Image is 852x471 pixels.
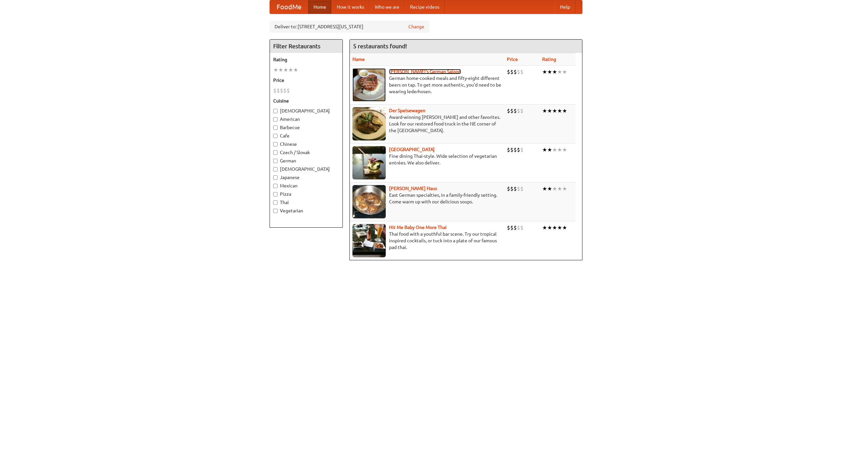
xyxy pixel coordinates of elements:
li: $ [507,146,510,153]
li: ★ [293,66,298,74]
label: Pizza [273,191,339,197]
label: German [273,157,339,164]
li: $ [517,185,520,192]
li: ★ [562,68,567,76]
label: Japanese [273,174,339,181]
p: East German specialties, in a family-friendly setting. Come warm up with our delicious soups. [352,192,502,205]
li: ★ [562,107,567,115]
img: satay.jpg [352,146,386,179]
li: $ [507,68,510,76]
input: Thai [273,200,278,205]
li: $ [517,146,520,153]
li: ★ [552,107,557,115]
input: Vegetarian [273,209,278,213]
a: Hit Me Baby One More Thai [389,225,447,230]
li: ★ [557,107,562,115]
li: $ [507,185,510,192]
li: $ [517,107,520,115]
input: Pizza [273,192,278,196]
label: American [273,116,339,122]
label: Chinese [273,141,339,147]
a: [PERSON_NAME]'s German Saloon [389,69,461,74]
h4: Filter Restaurants [270,40,342,53]
label: Vegetarian [273,207,339,214]
div: Deliver to: [STREET_ADDRESS][US_STATE] [270,21,429,33]
img: kohlhaus.jpg [352,185,386,218]
a: Rating [542,57,556,62]
li: ★ [547,146,552,153]
a: Recipe videos [405,0,445,14]
li: $ [517,224,520,231]
li: ★ [562,146,567,153]
label: Thai [273,199,339,206]
li: $ [514,146,517,153]
a: Der Speisewagen [389,108,425,113]
p: Thai food with a youthful bar scene. Try our tropical inspired cocktails, or tuck into a plate of... [352,231,502,251]
input: [DEMOGRAPHIC_DATA] [273,109,278,113]
li: ★ [562,185,567,192]
li: $ [510,146,514,153]
li: $ [517,68,520,76]
a: How it works [331,0,369,14]
li: $ [514,224,517,231]
li: ★ [557,146,562,153]
input: Chinese [273,142,278,146]
li: ★ [273,66,278,74]
label: Czech / Slovak [273,149,339,156]
li: ★ [547,185,552,192]
li: $ [273,87,277,94]
li: ★ [542,146,547,153]
li: ★ [288,66,293,74]
input: German [273,159,278,163]
a: Change [408,23,424,30]
li: ★ [542,107,547,115]
img: babythai.jpg [352,224,386,257]
li: $ [520,68,524,76]
li: $ [520,146,524,153]
li: $ [510,68,514,76]
li: ★ [283,66,288,74]
li: $ [510,185,514,192]
label: [DEMOGRAPHIC_DATA] [273,108,339,114]
a: Name [352,57,365,62]
a: Price [507,57,518,62]
a: [PERSON_NAME] Haus [389,186,437,191]
li: ★ [542,185,547,192]
a: Help [555,0,575,14]
label: Barbecue [273,124,339,131]
li: $ [520,185,524,192]
label: [DEMOGRAPHIC_DATA] [273,166,339,172]
li: ★ [552,146,557,153]
img: esthers.jpg [352,68,386,102]
li: $ [514,185,517,192]
li: ★ [547,224,552,231]
ng-pluralize: 5 restaurants found! [353,43,407,49]
li: ★ [547,68,552,76]
h5: Cuisine [273,98,339,104]
input: Japanese [273,175,278,180]
li: ★ [278,66,283,74]
img: speisewagen.jpg [352,107,386,140]
li: ★ [557,68,562,76]
li: ★ [557,224,562,231]
li: $ [287,87,290,94]
a: Home [308,0,331,14]
input: Czech / Slovak [273,150,278,155]
li: ★ [552,224,557,231]
p: German home-cooked meals and fifty-eight different beers on tap. To get more authentic, you'd nee... [352,75,502,95]
input: Barbecue [273,125,278,130]
a: [GEOGRAPHIC_DATA] [389,147,435,152]
li: $ [507,224,510,231]
li: ★ [562,224,567,231]
label: Mexican [273,182,339,189]
li: ★ [542,68,547,76]
li: $ [510,224,514,231]
label: Cafe [273,132,339,139]
h5: Price [273,77,339,84]
a: Who we are [369,0,405,14]
li: $ [520,107,524,115]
